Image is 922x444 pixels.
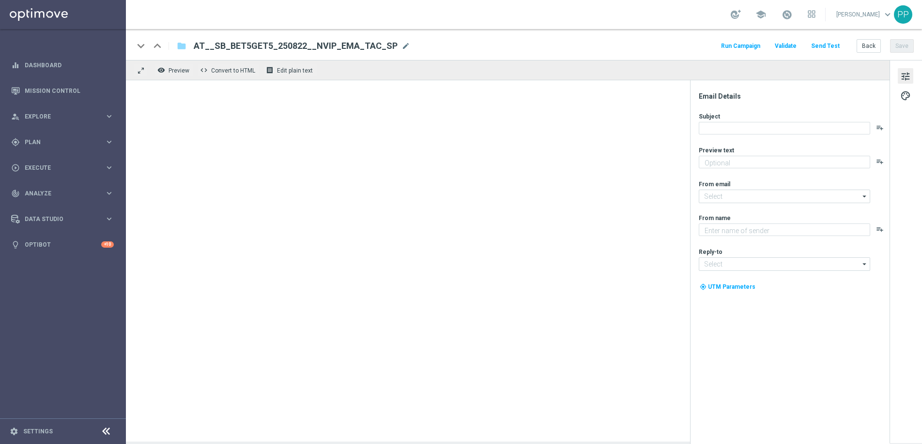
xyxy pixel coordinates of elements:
a: Dashboard [25,52,114,78]
div: +10 [101,241,114,248]
span: Validate [775,43,797,49]
span: AT__SB_BET5GET5_250822__NVIP_EMA_TAC_SP [194,40,398,52]
span: Execute [25,165,105,171]
i: lightbulb [11,240,20,249]
button: folder [176,38,187,54]
div: Data Studio [11,215,105,223]
i: gps_fixed [11,138,20,147]
button: Mission Control [11,87,114,95]
a: Settings [23,429,53,434]
i: equalizer [11,61,20,70]
i: play_circle_outline [11,163,20,172]
span: Data Studio [25,216,105,222]
div: Explore [11,112,105,121]
div: Execute [11,163,105,172]
span: school [755,9,766,20]
button: Send Test [810,40,841,53]
span: Explore [25,114,105,119]
button: equalizer Dashboard [11,61,114,69]
button: playlist_add [876,124,884,132]
button: my_location UTM Parameters [699,281,756,292]
label: From name [699,214,731,222]
span: Plan [25,139,105,145]
button: code Convert to HTML [198,64,260,76]
button: tune [898,68,913,84]
span: code [200,66,208,74]
button: track_changes Analyze keyboard_arrow_right [11,190,114,197]
span: mode_edit [401,42,410,50]
button: Back [857,39,881,53]
label: Subject [699,113,720,120]
input: Select [699,257,870,271]
i: person_search [11,112,20,121]
i: folder [177,40,186,52]
label: From email [699,180,730,188]
label: Reply-to [699,248,722,256]
a: [PERSON_NAME]keyboard_arrow_down [835,7,894,22]
div: Plan [11,138,105,147]
span: Preview [169,67,189,74]
button: playlist_add [876,158,884,165]
i: keyboard_arrow_right [105,189,114,198]
span: tune [900,70,911,83]
span: palette [900,89,911,102]
button: remove_red_eye Preview [155,64,194,76]
div: Dashboard [11,52,114,78]
i: keyboard_arrow_right [105,112,114,121]
button: lightbulb Optibot +10 [11,241,114,249]
i: remove_red_eye [157,66,165,74]
label: Preview text [699,147,734,154]
a: Optibot [25,232,101,257]
button: Run Campaign [720,40,762,53]
button: Save [890,39,914,53]
button: palette [898,88,913,103]
i: arrow_drop_down [860,258,870,270]
span: Analyze [25,191,105,196]
button: playlist_add [876,225,884,233]
span: keyboard_arrow_down [882,9,893,20]
span: UTM Parameters [708,283,755,290]
button: receipt Edit plain text [263,64,317,76]
button: Data Studio keyboard_arrow_right [11,215,114,223]
div: Mission Control [11,78,114,104]
button: play_circle_outline Execute keyboard_arrow_right [11,164,114,172]
i: keyboard_arrow_right [105,163,114,172]
i: my_location [700,283,707,290]
div: Optibot [11,232,114,257]
div: Analyze [11,189,105,198]
span: Convert to HTML [211,67,255,74]
i: receipt [266,66,274,74]
div: Email Details [699,92,889,101]
button: gps_fixed Plan keyboard_arrow_right [11,138,114,146]
span: Edit plain text [277,67,313,74]
input: Select [699,190,870,203]
button: person_search Explore keyboard_arrow_right [11,113,114,120]
i: track_changes [11,189,20,198]
a: Mission Control [25,78,114,104]
i: arrow_drop_down [860,190,870,203]
button: Validate [773,40,798,53]
i: keyboard_arrow_right [105,137,114,147]
i: keyboard_arrow_right [105,214,114,223]
div: PP [894,5,912,24]
i: settings [10,427,18,436]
